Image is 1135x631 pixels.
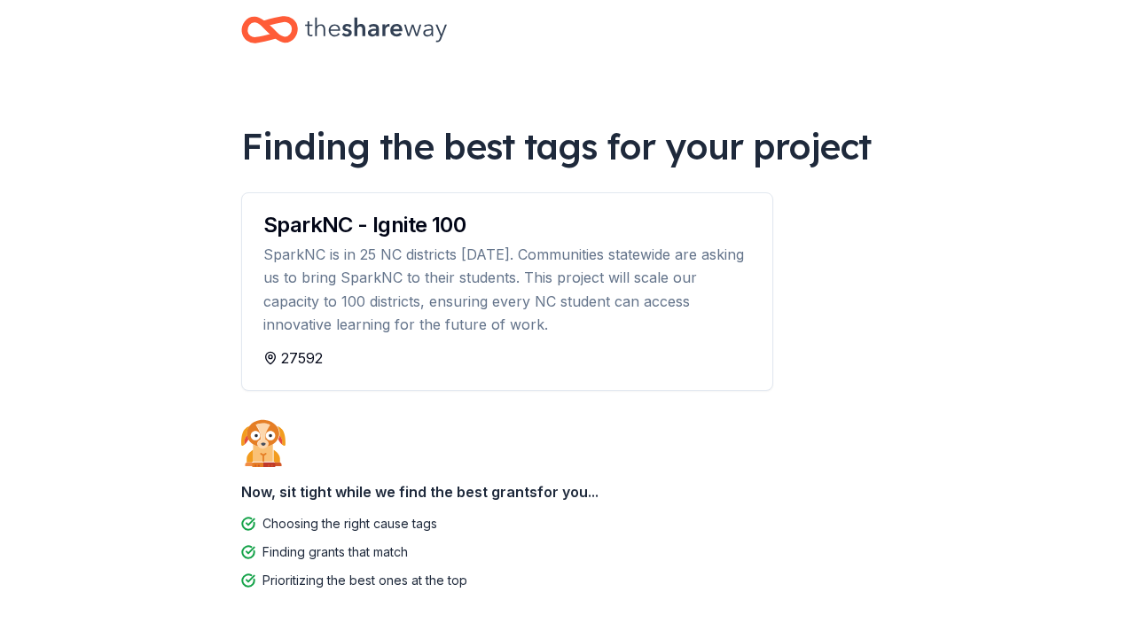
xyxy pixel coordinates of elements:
[263,347,751,369] div: 27592
[262,513,437,534] div: Choosing the right cause tags
[262,570,467,591] div: Prioritizing the best ones at the top
[263,214,751,236] div: SparkNC - Ignite 100
[263,243,751,337] div: SparkNC is in 25 NC districts [DATE]. Communities statewide are asking us to bring SparkNC to the...
[241,419,286,467] img: Dog waiting patiently
[241,121,894,171] div: Finding the best tags for your project
[262,541,408,563] div: Finding grants that match
[241,474,894,510] div: Now, sit tight while we find the best grants for you...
